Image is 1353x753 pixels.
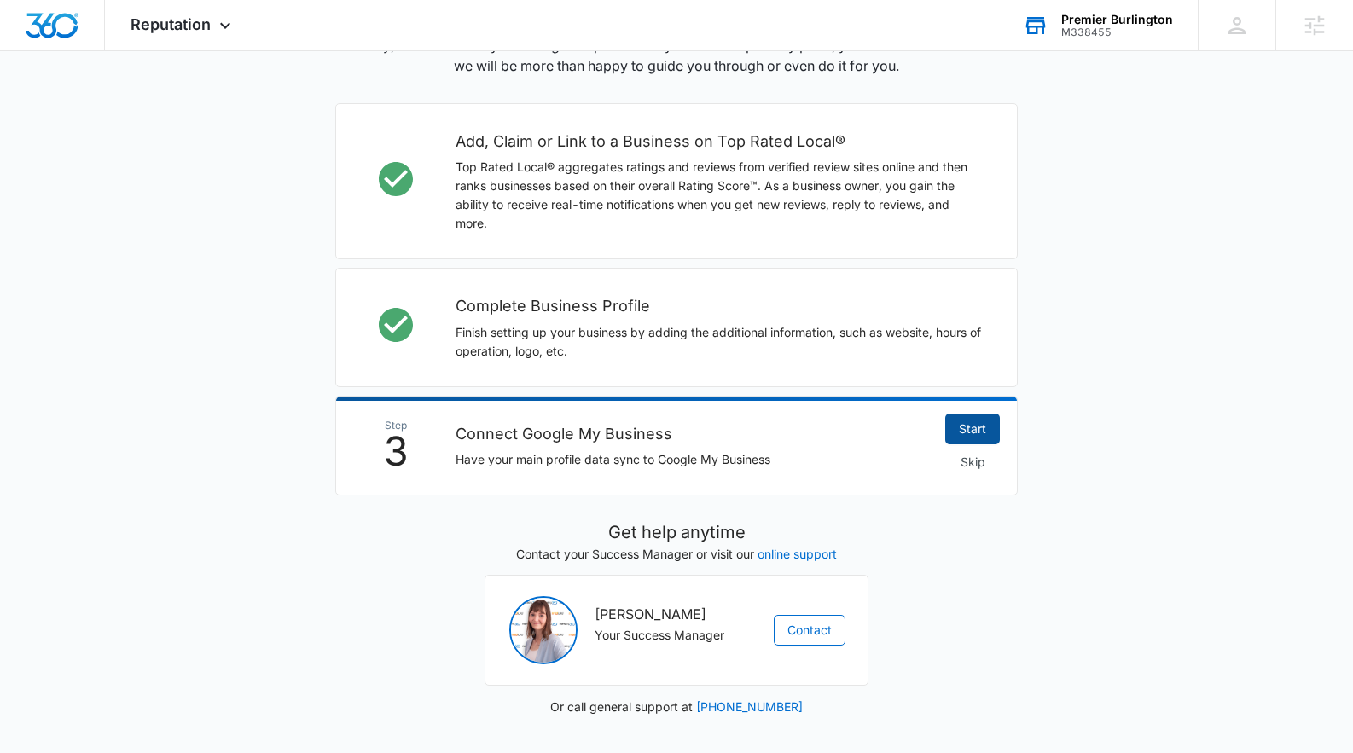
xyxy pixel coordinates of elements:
[353,420,438,431] span: Step
[696,699,803,714] a: [PHONE_NUMBER]
[456,294,983,318] h2: Complete Business Profile
[1061,13,1173,26] div: account name
[456,450,928,469] p: Have your main profile data sync to Google My Business
[27,27,41,41] img: logo_orange.svg
[1061,26,1173,38] div: account id
[758,547,837,561] a: online support
[945,414,1000,444] a: Start
[46,99,60,113] img: tab_domain_overview_orange.svg
[65,101,153,112] div: Domain Overview
[48,27,84,41] div: v 4.0.25
[961,453,985,472] span: Skip
[353,420,438,471] div: 3
[945,447,1000,478] button: Skip
[456,158,983,233] p: Top Rated Local® aggregates ratings and reviews from verified review sites online and then ranks ...
[44,44,188,58] div: Domain: [DOMAIN_NAME]
[595,604,758,625] h6: [PERSON_NAME]
[485,545,868,563] p: Contact your Success Manager or visit our
[189,101,287,112] div: Keywords by Traffic
[595,626,758,645] p: Your Success Manager
[456,130,983,153] h2: Add, Claim or Link to a Business on Top Rated Local®
[456,422,928,446] h2: Connect Google My Business
[485,519,868,545] h5: Get help anytime
[485,698,868,715] p: Or call general support at
[170,99,183,113] img: tab_keywords_by_traffic_grey.svg
[509,596,578,664] img: Christy Perez
[131,15,211,33] span: Reputation
[774,615,845,646] button: Contact
[456,323,983,361] p: Finish setting up your business by adding the additional information, such as website, hours of o...
[27,44,41,58] img: website_grey.svg
[335,35,1018,76] p: It’s easy, and we’ll walk you through the process! If you need help at any point, you can reach o...
[787,621,832,640] span: Contact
